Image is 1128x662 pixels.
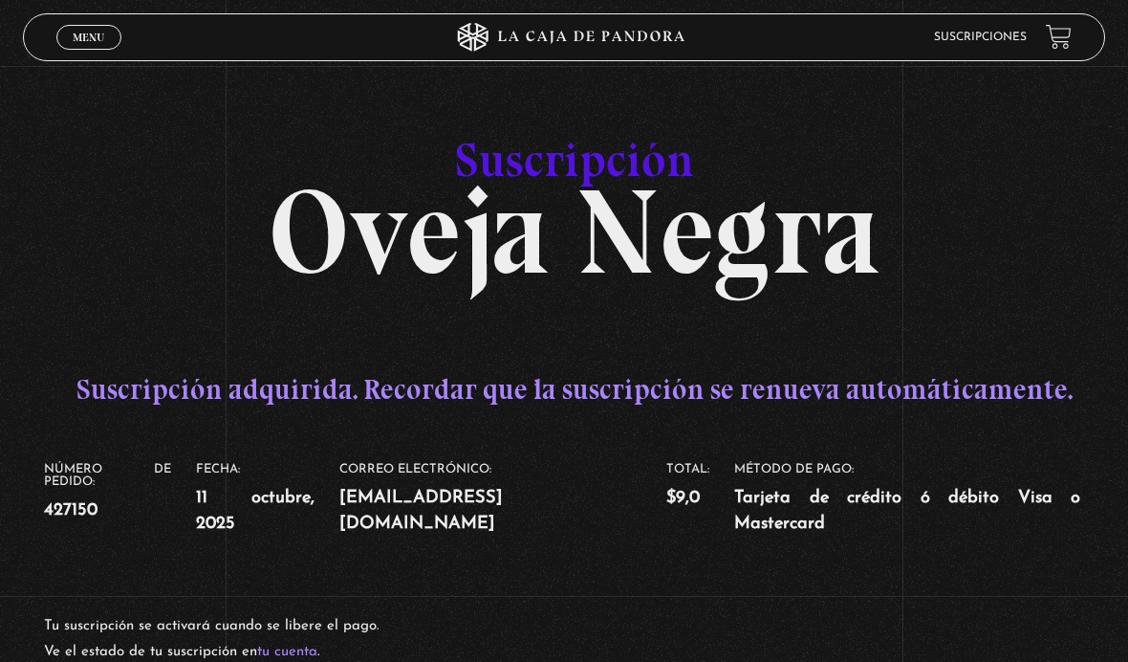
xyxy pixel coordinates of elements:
[73,32,104,43] span: Menu
[44,463,196,523] li: Número de pedido:
[734,463,1105,538] li: Método de pago:
[1046,24,1072,50] a: View your shopping cart
[44,613,1105,639] p: Tu suscripción se activará cuando se libere el pago.
[666,489,676,507] span: $
[67,48,112,61] span: Cerrar
[734,485,1080,538] strong: Tarjeta de crédito ó débito Visa o Mastercard
[934,32,1027,43] a: Suscripciones
[44,99,1105,268] h1: Oveja Negra
[339,463,666,538] li: Correo electrónico:
[455,131,694,188] span: Suscripción
[196,485,315,538] strong: 11 octubre, 2025
[666,489,700,507] bdi: 9,0
[339,485,641,538] strong: [EMAIL_ADDRESS][DOMAIN_NAME]
[44,497,171,523] strong: 427150
[44,364,1105,415] p: Suscripción adquirida. Recordar que la suscripción se renueva automáticamente.
[666,463,734,511] li: Total:
[257,645,317,659] a: tu cuenta
[196,463,339,538] li: Fecha:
